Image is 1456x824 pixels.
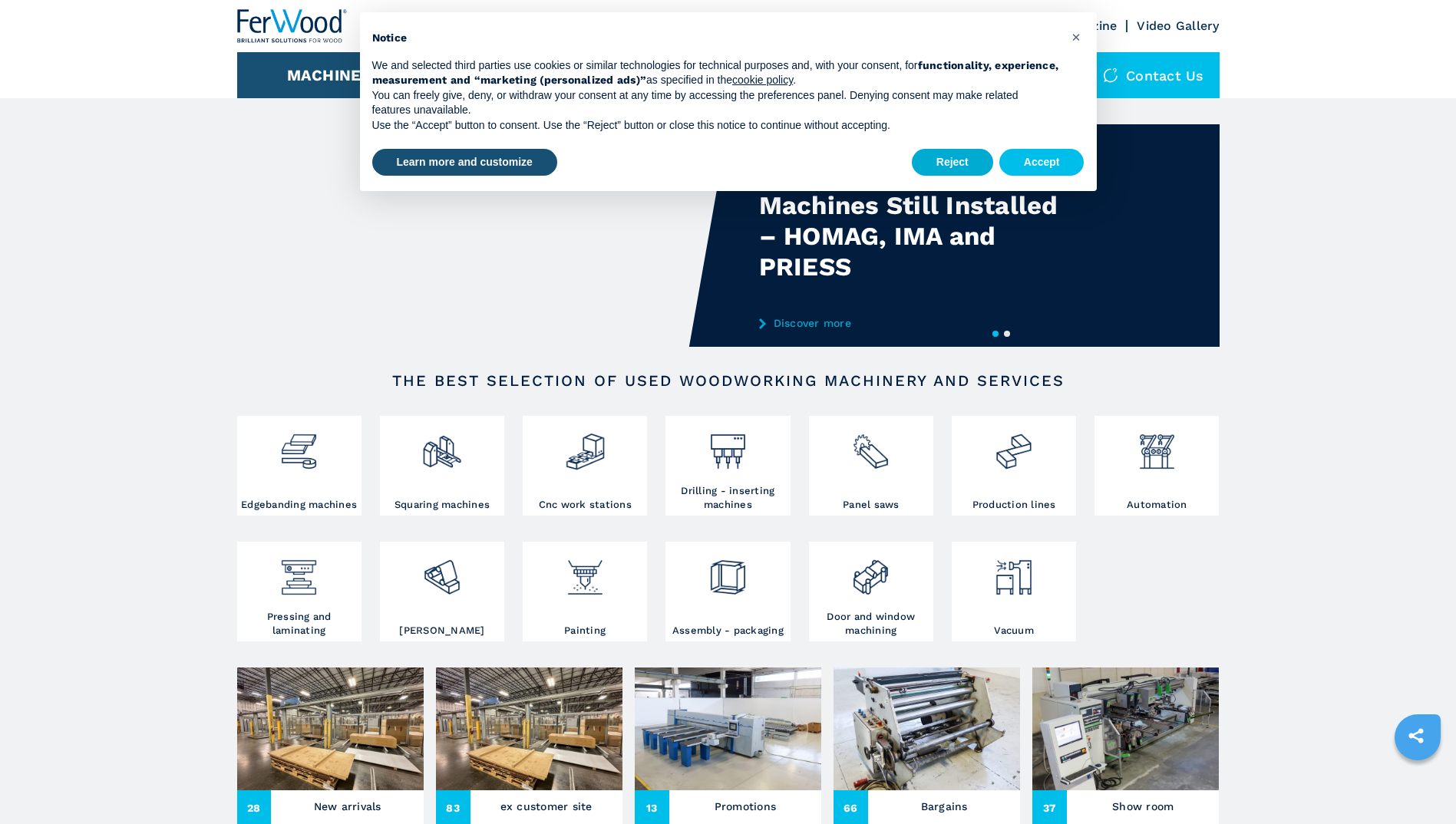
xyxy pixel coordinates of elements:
[994,624,1034,638] h3: Vacuum
[1137,18,1219,33] a: Video Gallery
[635,667,821,790] img: Promotions
[665,542,790,641] a: Assembly - packaging
[523,542,647,641] a: Painting
[708,420,748,472] img: foratrici_inseritrici_2.png
[241,498,357,512] h3: Edgebanding machines
[1127,498,1187,512] h3: Automation
[1103,68,1118,83] img: Contact us
[708,545,748,598] img: montaggio_imballaggio_2.png
[1088,52,1220,98] div: Contact us
[850,420,891,472] img: sezionatrici_2.png
[237,542,362,641] a: Pressing and laminating
[372,149,557,176] button: Learn more and customize
[395,498,490,512] h3: Squaring machines
[1032,667,1219,790] img: Show room
[952,416,1076,516] a: Production lines
[850,545,891,598] img: lavorazione_porte_finestre_2.png
[372,31,1060,46] h2: Notice
[565,420,606,472] img: centro_di_lavoro_cnc_2.png
[1065,25,1089,49] button: Close this notice
[759,317,1060,329] a: Discover more
[436,667,622,790] img: ex customer site
[952,542,1076,641] a: Vacuum
[732,74,793,86] a: cookie policy
[380,542,504,641] a: [PERSON_NAME]
[809,542,933,641] a: Door and window machining
[279,545,319,598] img: pressa-strettoia.png
[237,667,424,790] img: New arrivals
[972,498,1056,512] h3: Production lines
[993,420,1034,472] img: linee_di_produzione_2.png
[237,9,348,43] img: Ferwood
[921,796,968,817] h3: Bargains
[287,66,371,84] button: Machines
[843,498,900,512] h3: Panel saws
[286,371,1170,390] h2: The best selection of used woodworking machinery and services
[372,58,1060,88] p: We and selected third parties use cookies or similar technologies for technical purposes and, wit...
[1071,28,1081,46] span: ×
[999,149,1085,176] button: Accept
[912,149,993,176] button: Reject
[523,416,647,516] a: Cnc work stations
[813,610,929,638] h3: Door and window machining
[1397,717,1435,755] a: sharethis
[809,416,933,516] a: Panel saws
[399,624,484,638] h3: [PERSON_NAME]
[672,624,784,638] h3: Assembly - packaging
[380,416,504,516] a: Squaring machines
[421,545,462,598] img: levigatrici_2.png
[1112,796,1174,817] h3: Show room
[372,59,1059,87] strong: functionality, experience, measurement and “marketing (personalized ads)”
[500,796,593,817] h3: ex customer site
[237,416,362,516] a: Edgebanding machines
[565,545,606,598] img: verniciatura_1.png
[669,484,786,512] h3: Drilling - inserting machines
[1004,331,1010,337] button: 2
[314,796,381,817] h3: New arrivals
[421,420,462,472] img: squadratrici_2.png
[665,416,790,516] a: Drilling - inserting machines
[279,420,319,472] img: bordatrici_1.png
[834,667,1020,790] img: Bargains
[992,331,999,337] button: 1
[564,624,606,638] h3: Painting
[715,796,777,817] h3: Promotions
[1094,416,1219,516] a: Automation
[539,498,632,512] h3: Cnc work stations
[372,88,1060,118] p: You can freely give, deny, or withdraw your consent at any time by accessing the preferences pane...
[237,124,728,347] video: Your browser does not support the video tag.
[241,610,358,638] h3: Pressing and laminating
[372,118,1060,133] p: Use the “Accept” button to consent. Use the “Reject” button or close this notice to continue with...
[993,545,1034,598] img: aspirazione_1.png
[1137,420,1177,472] img: automazione.png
